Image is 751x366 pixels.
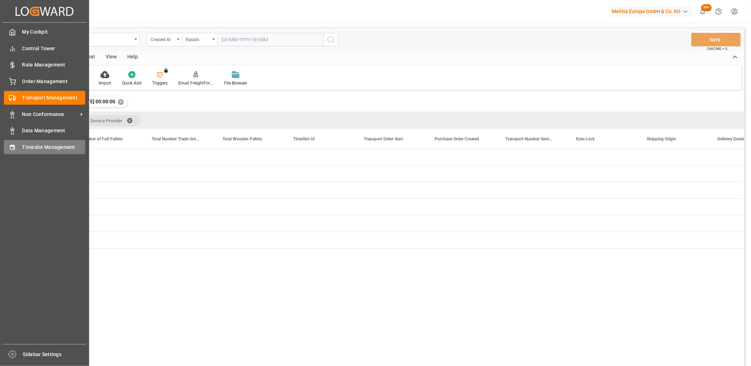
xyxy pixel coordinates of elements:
a: Transport Management [4,91,85,105]
span: Transport Number Sent SAP [505,136,553,141]
span: Transport Management [22,94,86,101]
span: Non Conformance [22,111,78,118]
span: Transport Service Provider [70,118,122,123]
span: Ctrl/CMD + S [707,46,727,51]
button: search button [324,33,338,46]
span: Sidebar Settings [23,351,86,358]
div: File Browser [224,80,247,86]
span: Purchase Order Created [435,136,479,141]
button: show 100 new notifications [695,4,711,19]
span: Timeslot Management [22,144,86,151]
a: Order Management [4,74,85,88]
button: Help Center [711,4,727,19]
button: open menu [147,33,182,46]
span: Rate Lock [576,136,595,141]
a: Data Management [4,124,85,138]
span: Data Management [22,127,86,134]
span: Order Management [22,78,86,85]
div: View [100,51,122,63]
span: 99+ [701,4,712,11]
span: [DATE] 00:00:00 [80,99,115,104]
a: Control Tower [4,41,85,55]
span: Transport Order Sent [364,136,403,141]
div: Email FreightForwarders [178,80,214,86]
button: Save [691,33,741,46]
div: Created At [151,35,175,43]
span: Total Number Trade Units [152,136,199,141]
span: Number of Full Pallets [81,136,123,141]
div: Quick Add [122,80,141,86]
div: Melitta Europa GmbH & Co. KG [609,6,692,17]
button: Melitta Europa GmbH & Co. KG [609,5,695,18]
button: open menu [182,33,217,46]
div: Import [99,80,111,86]
a: My Cockpit [4,25,85,39]
a: Timeslot Management [4,140,85,154]
div: ✕ [118,99,124,105]
div: Equals [186,35,210,43]
a: Rate Management [4,58,85,72]
input: DD-MM-YYYY HH:MM [217,33,324,46]
span: My Cockpit [22,28,86,36]
div: Help [122,51,143,63]
span: Control Tower [22,45,86,52]
span: Shipping Origin [647,136,676,141]
span: Total Wooden Pallets [222,136,262,141]
span: TimeSlot Id [293,136,315,141]
span: Rate Management [22,61,86,69]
